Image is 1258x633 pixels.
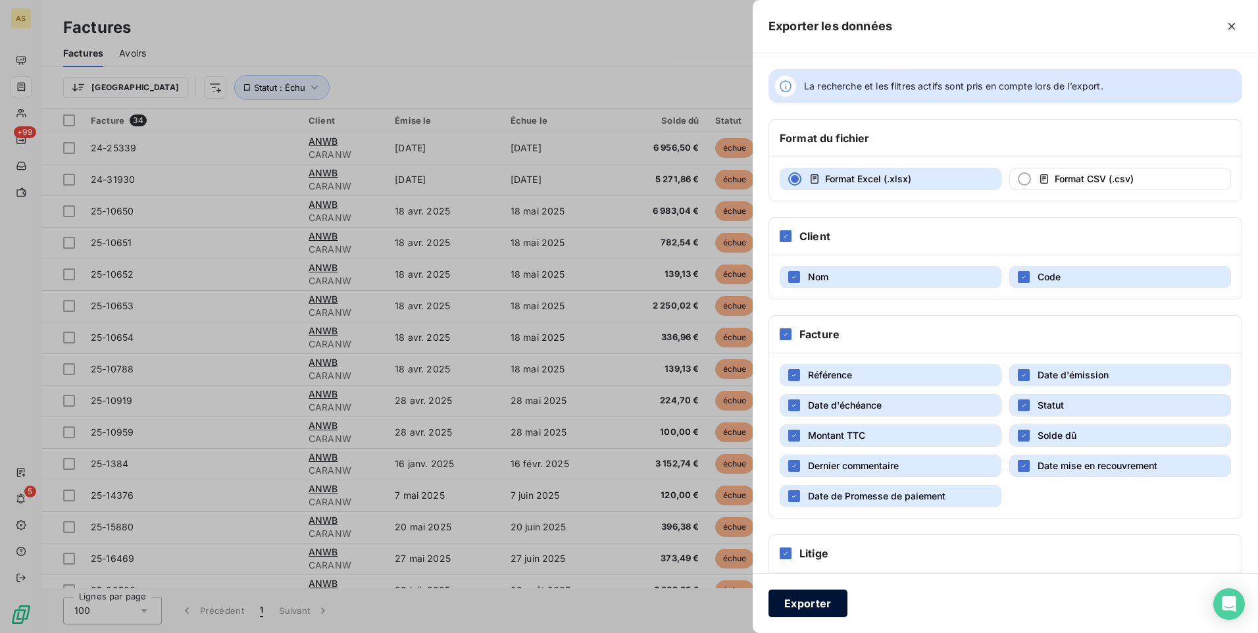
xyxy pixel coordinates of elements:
button: Solde dû [1009,424,1231,447]
button: Date d'émission [1009,364,1231,386]
button: Montant TTC [780,424,1001,447]
button: Référence [780,364,1001,386]
span: Nom [808,271,828,282]
span: Référence [808,369,852,380]
h6: Litige [799,545,828,561]
button: Date d'échéance [780,394,1001,417]
span: Code [1038,271,1061,282]
h6: Format du fichier [780,130,870,146]
h6: Client [799,228,830,244]
button: Format CSV (.csv) [1009,168,1231,190]
span: Format Excel (.xlsx) [825,173,911,184]
span: Montant TTC [808,430,865,441]
button: Exporter [768,590,847,617]
span: Date mise en recouvrement [1038,460,1157,471]
button: Date mise en recouvrement [1009,455,1231,477]
span: Date d'échéance [808,399,882,411]
button: Format Excel (.xlsx) [780,168,1001,190]
span: Dernier commentaire [808,460,899,471]
button: Date de Promesse de paiement [780,485,1001,507]
span: Date de Promesse de paiement [808,490,945,501]
h5: Exporter les données [768,17,892,36]
button: Statut [1009,394,1231,417]
span: Format CSV (.csv) [1055,173,1134,184]
span: La recherche et les filtres actifs sont pris en compte lors de l’export. [804,80,1103,93]
button: Code [1009,266,1231,288]
span: Statut [1038,399,1064,411]
div: Open Intercom Messenger [1213,588,1245,620]
h6: Facture [799,326,840,342]
span: Date d'émission [1038,369,1109,380]
button: Dernier commentaire [780,455,1001,477]
span: Solde dû [1038,430,1076,441]
button: Nom [780,266,1001,288]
